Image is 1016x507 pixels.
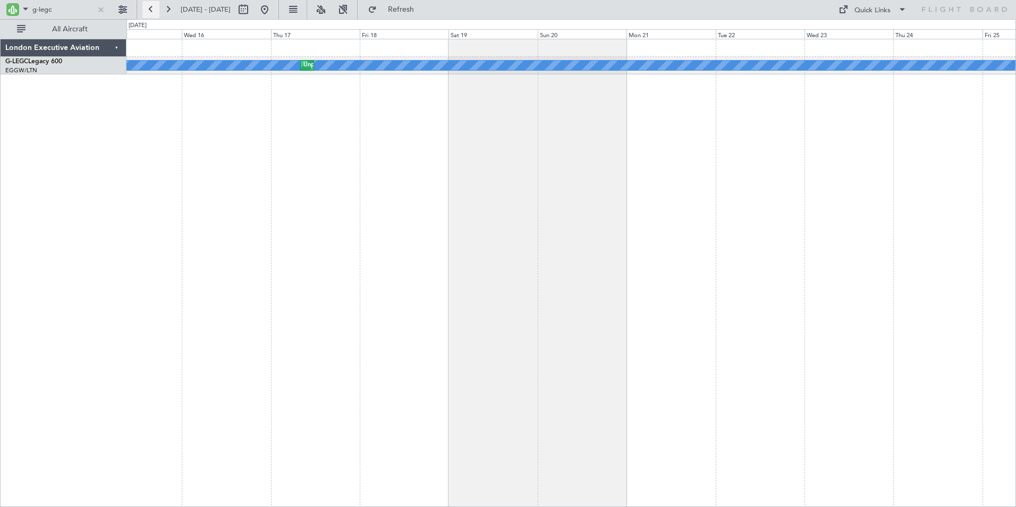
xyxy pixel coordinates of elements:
[805,29,893,39] div: Wed 23
[716,29,805,39] div: Tue 22
[538,29,626,39] div: Sun 20
[854,5,891,16] div: Quick Links
[363,1,427,18] button: Refresh
[5,58,28,65] span: G-LEGC
[379,6,424,13] span: Refresh
[360,29,448,39] div: Fri 18
[129,21,147,30] div: [DATE]
[626,29,715,39] div: Mon 21
[182,29,270,39] div: Wed 16
[93,29,182,39] div: Tue 15
[833,1,912,18] button: Quick Links
[181,5,231,14] span: [DATE] - [DATE]
[28,26,112,33] span: All Aircraft
[271,29,360,39] div: Thu 17
[448,29,537,39] div: Sat 19
[5,66,37,74] a: EGGW/LTN
[5,58,62,65] a: G-LEGCLegacy 600
[893,29,982,39] div: Thu 24
[303,57,478,73] div: Unplanned Maint [GEOGRAPHIC_DATA] ([GEOGRAPHIC_DATA])
[32,2,94,18] input: A/C (Reg. or Type)
[12,21,115,38] button: All Aircraft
